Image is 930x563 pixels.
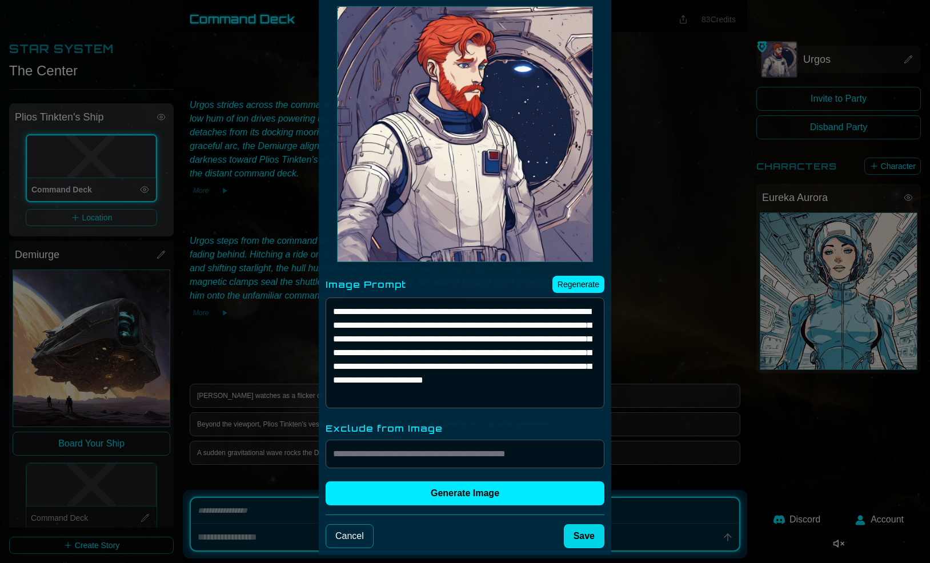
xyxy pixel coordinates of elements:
button: Generate Image [326,481,604,505]
button: Save [564,524,604,548]
button: Regenerate [552,276,604,293]
button: Cancel [326,524,374,548]
label: Exclude from Image [326,421,604,435]
label: Image Prompt [326,278,406,291]
button: Edit image [338,7,592,262]
div: Urgos [337,6,593,262]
